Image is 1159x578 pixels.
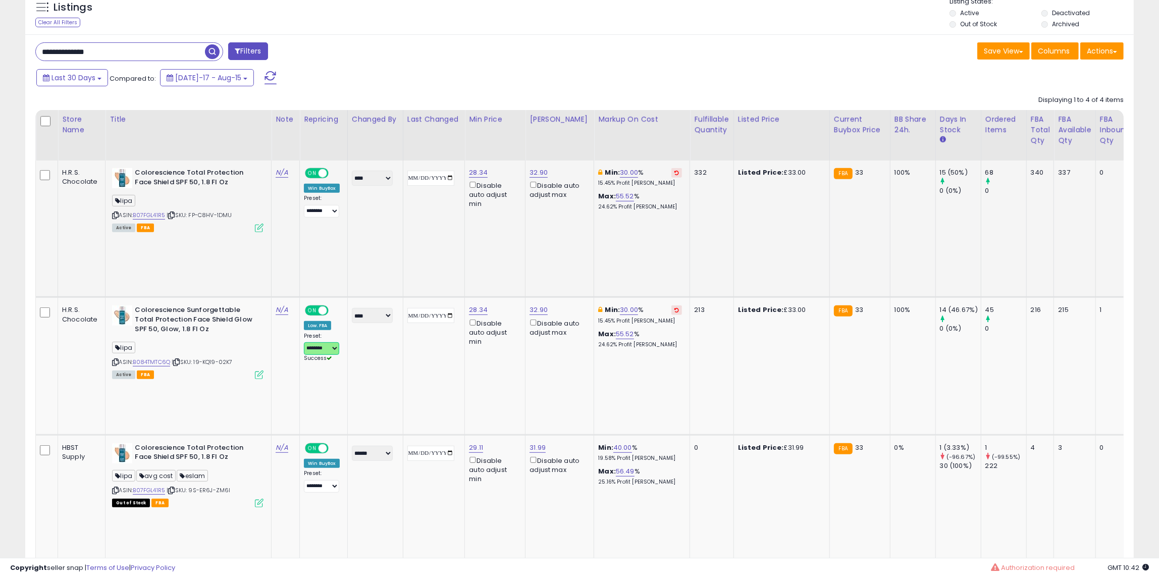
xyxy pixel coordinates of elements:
th: CSV column name: cust_attr_2_Changed by [347,110,403,161]
div: £31.99 [738,443,822,452]
span: All listings currently available for purchase on Amazon [112,371,135,379]
div: H.R.S. Chocolate [62,305,97,324]
a: 30.00 [620,305,638,315]
button: Filters [228,42,268,60]
div: 45 [985,305,1026,314]
button: Save View [977,42,1030,60]
a: 55.52 [616,329,634,339]
div: £33.00 [738,168,822,177]
span: OFF [327,444,343,452]
div: 340 [1031,168,1046,177]
p: 19.58% Profit [PERSON_NAME] [598,455,682,462]
b: Max: [598,466,616,476]
span: FBA [137,224,154,232]
span: ON [306,306,319,315]
small: (-99.55%) [992,453,1020,461]
a: 40.00 [613,443,632,453]
div: % [598,330,682,348]
div: 1 [1100,305,1127,314]
button: Columns [1031,42,1079,60]
b: Min: [598,443,613,452]
div: BB Share 24h. [894,114,931,135]
div: 216 [1031,305,1046,314]
img: 41zYxANGwHL._SL40_.jpg [112,305,132,326]
div: ASIN: [112,443,264,506]
div: ASIN: [112,168,264,231]
div: 213 [694,305,725,314]
div: Win BuyBox [304,184,340,193]
b: Max: [598,329,616,339]
span: OFF [327,169,343,178]
span: eslam [177,470,208,482]
h5: Listings [54,1,92,15]
b: Listed Price: [738,168,784,177]
div: Changed by [352,114,399,125]
a: Privacy Policy [131,563,175,572]
th: CSV column name: cust_attr_1_Last Changed [403,110,465,161]
div: 68 [985,168,1026,177]
span: | SKU: 19-KQ19-02K7 [172,358,232,366]
span: Last 30 Days [51,73,95,83]
div: 3 [1058,443,1087,452]
div: % [598,305,682,324]
i: This overrides the store level min markup for this listing [598,169,602,176]
b: Min: [605,305,620,314]
p: 15.45% Profit [PERSON_NAME] [598,318,682,325]
div: 0 [694,443,725,452]
b: Max: [598,191,616,201]
div: Store Name [62,114,101,135]
div: % [598,168,682,187]
div: Preset: [304,470,340,493]
div: Min Price [469,114,521,125]
div: 15 (50%) [940,168,981,177]
small: FBA [834,443,853,454]
div: Disable auto adjust max [530,318,586,337]
img: 41s7NpMjrzL._SL40_.jpg [112,168,132,188]
div: Win BuyBox [304,459,340,468]
div: Title [110,114,267,125]
span: Compared to: [110,74,156,83]
b: Listed Price: [738,443,784,452]
a: 28.34 [469,168,488,178]
div: Preset: [304,333,340,362]
span: Success [304,354,332,362]
a: 55.52 [616,191,634,201]
b: Colorescience Total Protection Face Shield SPF 50, 1.8 Fl Oz [135,168,257,189]
div: 0 [1100,168,1127,177]
div: Disable auto adjust min [469,455,517,484]
div: Listed Price [738,114,825,125]
a: 28.34 [469,305,488,315]
strong: Copyright [10,563,47,572]
span: lipa [112,195,135,206]
div: Repricing [304,114,343,125]
div: 1 [985,443,1026,452]
b: Listed Price: [738,305,784,314]
div: 215 [1058,305,1087,314]
a: B084TMTC6Q [133,358,170,366]
b: Min: [605,168,620,177]
a: N/A [276,168,288,178]
div: Disable auto adjust min [469,180,517,208]
a: 32.90 [530,305,548,315]
a: N/A [276,443,288,453]
span: FBA [151,499,169,507]
div: 1 (3.33%) [940,443,981,452]
span: ON [306,444,319,452]
div: Disable auto adjust max [530,180,586,199]
span: ON [306,169,319,178]
div: % [598,192,682,211]
span: avg cost [136,470,176,482]
div: 0 [1100,443,1127,452]
span: FBA [137,371,154,379]
div: Days In Stock [940,114,977,135]
span: All listings currently available for purchase on Amazon [112,224,135,232]
a: N/A [276,305,288,315]
p: 24.62% Profit [PERSON_NAME] [598,203,682,211]
span: | SKU: FP-C8HV-1DMU [167,211,232,219]
button: Actions [1080,42,1124,60]
div: 0% [894,443,928,452]
th: The percentage added to the cost of goods (COGS) that forms the calculator for Min & Max prices. [594,110,690,161]
div: Preset: [304,195,340,218]
i: Revert to store-level Min Markup [674,307,679,312]
div: 100% [894,305,928,314]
